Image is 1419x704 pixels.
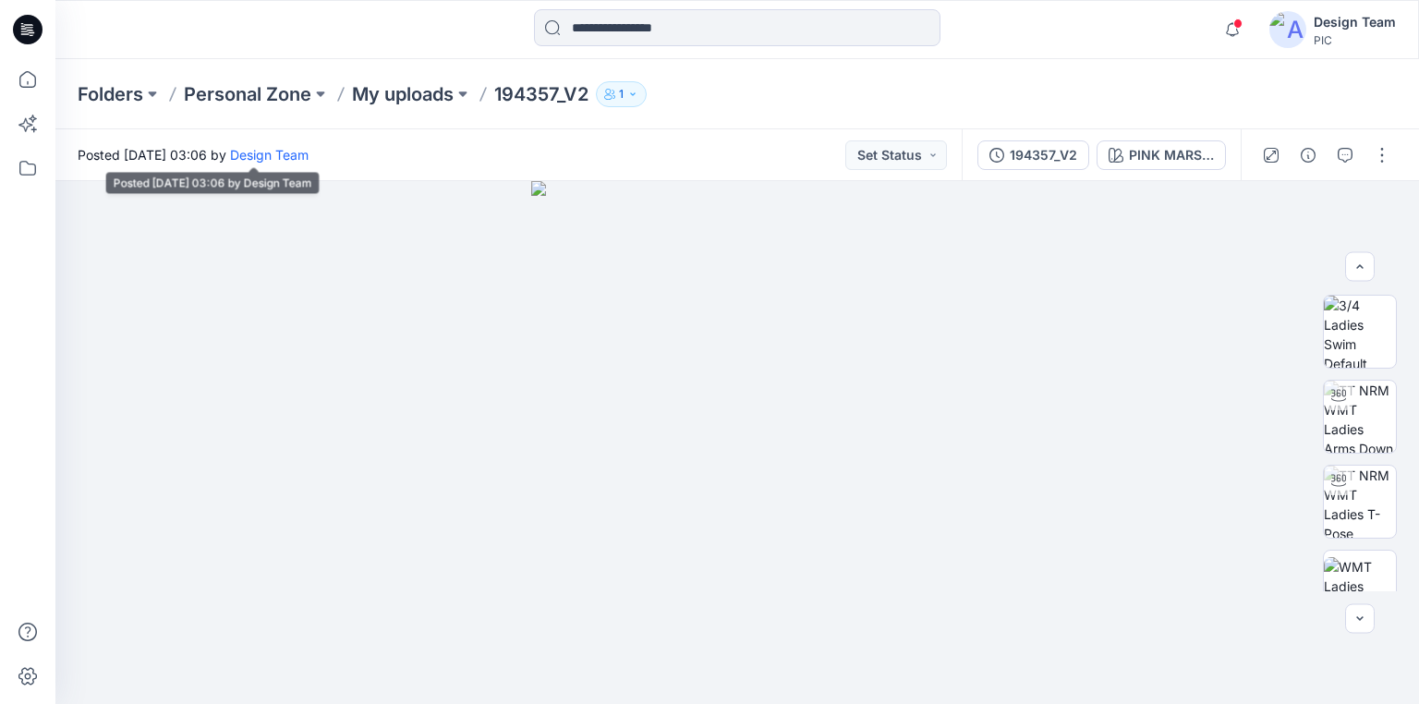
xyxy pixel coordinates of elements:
[1129,145,1214,165] div: PINK MARSHMALLOW
[1293,140,1323,170] button: Details
[1269,11,1306,48] img: avatar
[1324,296,1396,368] img: 3/4 Ladies Swim Default
[977,140,1089,170] button: 194357_V2
[1314,11,1396,33] div: Design Team
[78,81,143,107] a: Folders
[78,145,309,164] span: Posted [DATE] 03:06 by
[352,81,454,107] a: My uploads
[1097,140,1226,170] button: PINK MARSHMALLOW
[1324,381,1396,453] img: TT NRM WMT Ladies Arms Down
[596,81,647,107] button: 1
[184,81,311,107] a: Personal Zone
[619,84,624,104] p: 1
[531,181,942,704] img: eyJhbGciOiJIUzI1NiIsImtpZCI6IjAiLCJzbHQiOiJzZXMiLCJ0eXAiOiJKV1QifQ.eyJkYXRhIjp7InR5cGUiOiJzdG9yYW...
[1324,557,1396,615] img: WMT Ladies Swim Front
[1324,466,1396,538] img: TT NRM WMT Ladies T-Pose
[494,81,588,107] p: 194357_V2
[1314,33,1396,47] div: PIC
[230,147,309,163] a: Design Team
[1010,145,1077,165] div: 194357_V2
